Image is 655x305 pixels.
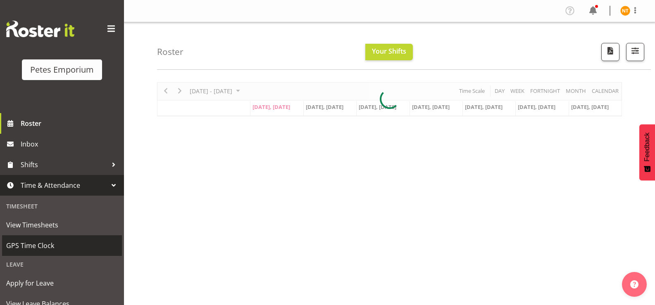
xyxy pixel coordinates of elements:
[6,239,118,252] span: GPS Time Clock
[639,124,655,180] button: Feedback - Show survey
[157,47,183,57] h4: Roster
[630,280,638,288] img: help-xxl-2.png
[21,179,107,192] span: Time & Attendance
[2,215,122,235] a: View Timesheets
[2,235,122,256] a: GPS Time Clock
[2,273,122,293] a: Apply for Leave
[21,138,120,150] span: Inbox
[620,6,630,16] img: nicole-thomson8388.jpg
[365,44,413,60] button: Your Shifts
[2,256,122,273] div: Leave
[601,43,619,61] button: Download a PDF of the roster according to the set date range.
[21,158,107,171] span: Shifts
[6,277,118,289] span: Apply for Leave
[2,198,122,215] div: Timesheet
[30,64,94,76] div: Petes Emporium
[643,132,651,161] span: Feedback
[372,47,406,56] span: Your Shifts
[21,117,120,130] span: Roster
[6,219,118,231] span: View Timesheets
[6,21,74,37] img: Rosterit website logo
[626,43,644,61] button: Filter Shifts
